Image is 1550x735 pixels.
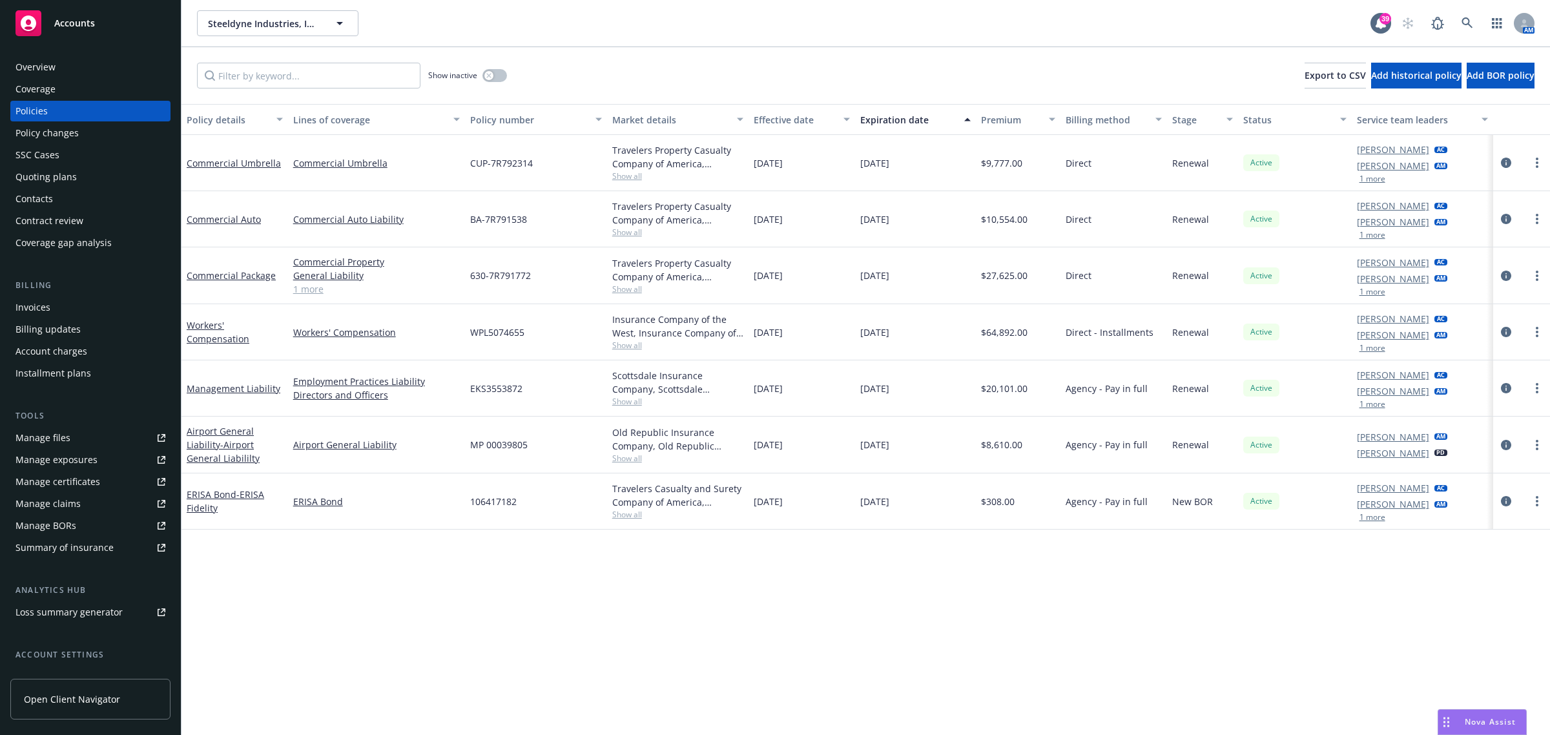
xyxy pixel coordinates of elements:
div: Analytics hub [10,584,170,597]
span: CUP-7R792314 [470,156,533,170]
span: New BOR [1172,495,1213,508]
div: Coverage [15,79,56,99]
a: [PERSON_NAME] [1357,497,1429,511]
div: Quoting plans [15,167,77,187]
span: Show all [612,453,744,464]
button: 1 more [1359,288,1385,296]
a: Invoices [10,297,170,318]
a: Quoting plans [10,167,170,187]
div: Coverage gap analysis [15,233,112,253]
span: Active [1248,439,1274,451]
a: more [1529,437,1545,453]
span: Show inactive [428,70,477,81]
div: Travelers Casualty and Surety Company of America, Travelers Insurance [612,482,744,509]
button: 1 more [1359,175,1385,183]
a: Manage exposures [10,450,170,470]
span: EKS3553872 [470,382,522,395]
a: Directors and Officers [293,388,460,402]
a: [PERSON_NAME] [1357,446,1429,460]
div: Manage exposures [15,450,98,470]
a: more [1529,324,1545,340]
a: Coverage gap analysis [10,233,170,253]
div: Expiration date [860,113,956,127]
a: 1 more [293,282,460,296]
a: Airport General Liability [293,438,460,451]
input: Filter by keyword... [197,63,420,88]
button: Policy details [181,104,288,135]
button: 1 more [1359,231,1385,239]
div: Billing [10,279,170,292]
div: Contacts [15,189,53,209]
div: Travelers Property Casualty Company of America, Travelers Insurance [612,256,744,284]
div: Effective date [754,113,836,127]
a: Manage files [10,428,170,448]
a: [PERSON_NAME] [1357,328,1429,342]
a: Employment Practices Liability [293,375,460,388]
div: Installment plans [15,363,91,384]
a: circleInformation [1498,493,1514,509]
div: Manage files [15,428,70,448]
span: [DATE] [754,156,783,170]
div: Service team leaders [1357,113,1474,127]
div: Stage [1172,113,1219,127]
span: Agency - Pay in full [1066,495,1148,508]
a: Manage BORs [10,515,170,536]
a: Commercial Auto [187,213,261,225]
button: Add historical policy [1371,63,1462,88]
span: $20,101.00 [981,382,1028,395]
span: Show all [612,340,744,351]
span: [DATE] [754,326,783,339]
a: ERISA Bond [187,488,264,514]
a: Commercial Umbrella [187,157,281,169]
a: Manage certificates [10,471,170,492]
div: Billing updates [15,319,81,340]
button: Billing method [1060,104,1167,135]
a: Accounts [10,5,170,41]
span: [DATE] [754,382,783,395]
a: [PERSON_NAME] [1357,272,1429,285]
a: Report a Bug [1425,10,1451,36]
div: Contract review [15,211,83,231]
a: [PERSON_NAME] [1357,256,1429,269]
a: [PERSON_NAME] [1357,312,1429,326]
div: Billing method [1066,113,1148,127]
a: Coverage [10,79,170,99]
a: Loss summary generator [10,602,170,623]
button: Export to CSV [1305,63,1366,88]
span: Show all [612,509,744,520]
div: Manage BORs [15,515,76,536]
button: Steeldyne Industries, Inc. [197,10,358,36]
span: - Airport General Liabililty [187,439,260,464]
span: [DATE] [754,269,783,282]
a: Summary of insurance [10,537,170,558]
a: Commercial Package [187,269,276,282]
a: circleInformation [1498,268,1514,284]
span: Export to CSV [1305,69,1366,81]
span: Direct - Installments [1066,326,1153,339]
div: Travelers Property Casualty Company of America, Travelers Insurance [612,143,744,171]
div: Premium [981,113,1042,127]
button: Policy number [465,104,607,135]
a: Workers' Compensation [293,326,460,339]
span: Active [1248,270,1274,282]
span: [DATE] [754,438,783,451]
span: BA-7R791538 [470,212,527,226]
span: Nova Assist [1465,716,1516,727]
span: Renewal [1172,269,1209,282]
div: Account charges [15,341,87,362]
a: Manage claims [10,493,170,514]
div: SSC Cases [15,145,59,165]
button: 1 more [1359,400,1385,408]
span: Active [1248,495,1274,507]
div: Policy number [470,113,588,127]
a: Start snowing [1395,10,1421,36]
span: 630-7R791772 [470,269,531,282]
a: Management Liability [187,382,280,395]
button: 1 more [1359,344,1385,352]
a: Commercial Auto Liability [293,212,460,226]
button: Nova Assist [1438,709,1527,735]
span: Renewal [1172,212,1209,226]
a: Billing updates [10,319,170,340]
a: ERISA Bond [293,495,460,508]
